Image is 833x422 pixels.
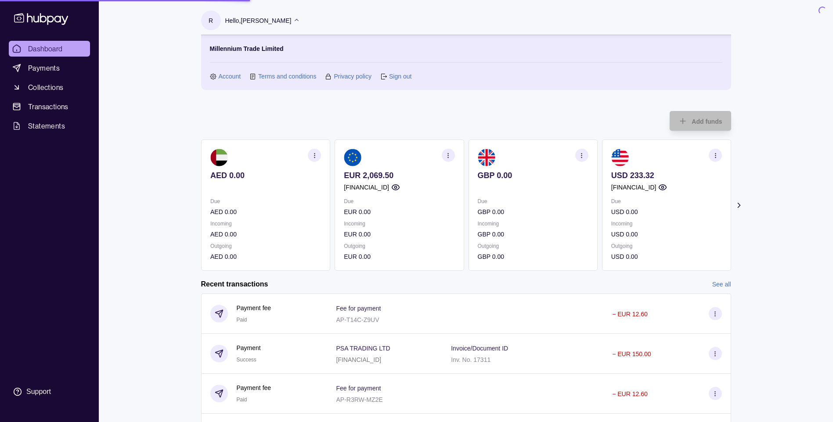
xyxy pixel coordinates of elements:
button: Add funds [670,111,731,131]
p: R [209,16,213,25]
img: us [611,149,628,166]
a: Collections [9,79,90,95]
a: Transactions [9,99,90,114]
p: Due [344,197,454,206]
p: AED 0.00 [210,207,321,217]
span: Paid [237,397,247,403]
p: AP-R3RW-MZ2E [336,396,383,403]
p: Millennium Trade Limited [210,44,284,54]
p: USD 0.00 [611,229,721,239]
p: GBP 0.00 [477,229,588,239]
p: Invoice/Document ID [451,345,508,352]
p: EUR 0.00 [344,229,454,239]
p: Hello, [PERSON_NAME] [225,16,292,25]
p: GBP 0.00 [477,252,588,261]
span: Add funds [692,118,722,125]
p: [FINANCIAL_ID] [344,182,389,192]
span: Statements [28,121,65,131]
p: Fee for payment [336,385,381,392]
p: Outgoing [344,241,454,251]
p: Incoming [210,219,321,229]
a: Dashboard [9,41,90,57]
p: Payment fee [237,383,271,393]
div: Support [26,387,51,397]
p: EUR 0.00 [344,252,454,261]
p: Incoming [611,219,721,229]
p: Inv. No. 17311 [451,356,490,363]
p: GBP 0.00 [477,207,588,217]
p: Incoming [477,219,588,229]
img: eu [344,149,361,166]
p: PSA TRADING LTD [336,345,390,352]
p: AED 0.00 [210,229,321,239]
p: Incoming [344,219,454,229]
p: Fee for payment [336,305,381,312]
a: Privacy policy [334,72,371,81]
p: AED 0.00 [210,171,321,180]
p: [FINANCIAL_ID] [336,356,382,363]
p: AED 0.00 [210,252,321,261]
p: − EUR 12.60 [612,390,648,397]
p: Outgoing [210,241,321,251]
p: Due [477,197,588,206]
span: Dashboard [28,43,63,54]
span: Paid [237,317,247,323]
p: GBP 0.00 [477,171,588,180]
p: USD 233.32 [611,171,721,180]
h2: Recent transactions [201,279,268,289]
span: Collections [28,82,63,93]
a: Statements [9,118,90,134]
img: ae [210,149,228,166]
span: Success [237,357,256,363]
p: Payment [237,343,261,353]
a: Payments [9,60,90,76]
p: Payment fee [237,303,271,313]
p: [FINANCIAL_ID] [611,182,656,192]
span: Payments [28,63,60,73]
p: Outgoing [611,241,721,251]
p: USD 0.00 [611,207,721,217]
a: Terms and conditions [258,72,316,81]
a: Sign out [389,72,411,81]
a: See all [712,279,731,289]
p: EUR 2,069.50 [344,171,454,180]
p: − EUR 12.60 [612,311,648,318]
span: Transactions [28,101,69,112]
p: EUR 0.00 [344,207,454,217]
p: Due [611,197,721,206]
p: − EUR 150.00 [612,350,651,358]
p: AP-T14C-Z9UV [336,316,379,323]
p: Outgoing [477,241,588,251]
img: gb [477,149,495,166]
a: Account [219,72,241,81]
p: USD 0.00 [611,252,721,261]
p: Due [210,197,321,206]
a: Support [9,383,90,401]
